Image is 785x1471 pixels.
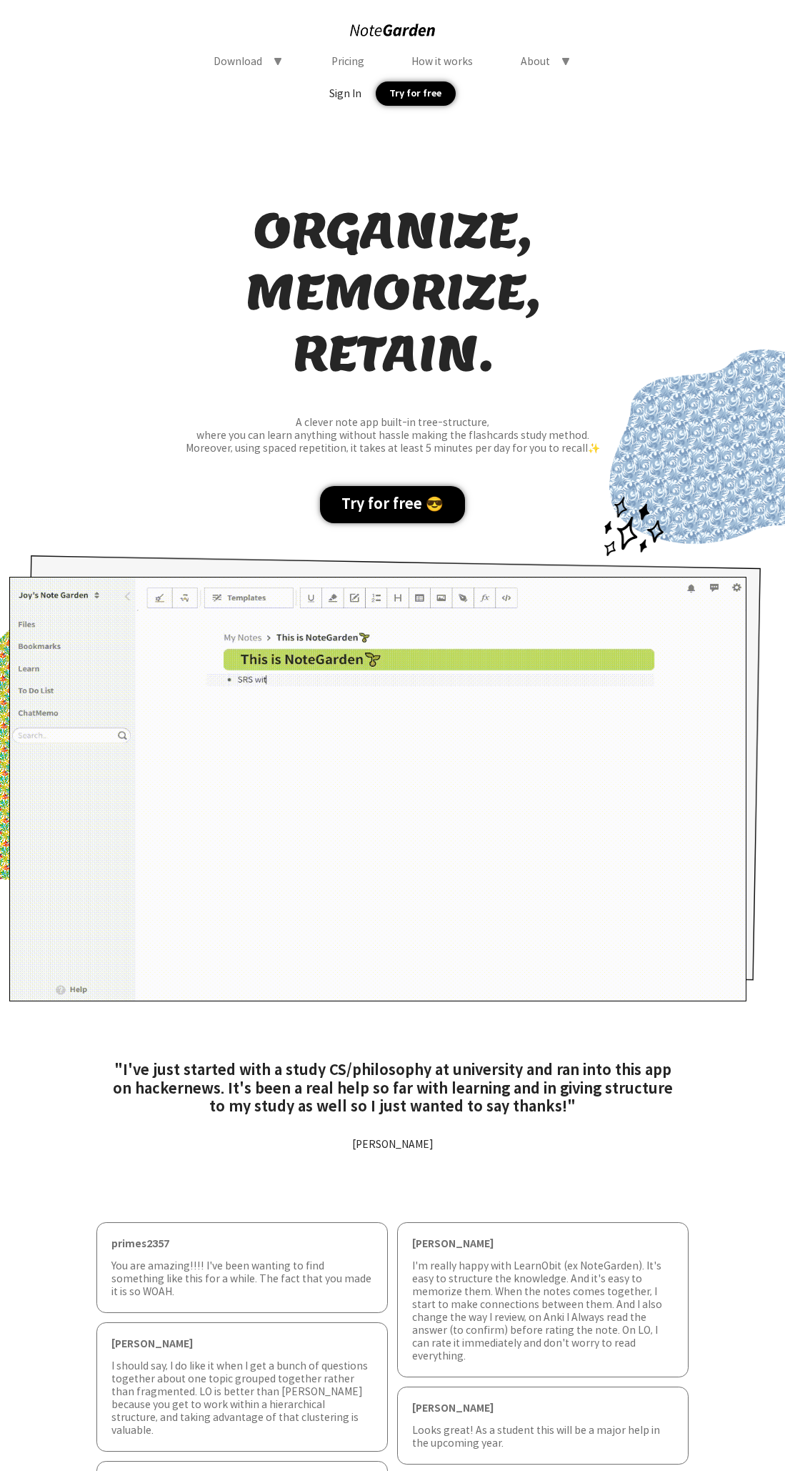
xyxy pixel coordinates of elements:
[331,55,364,68] div: Pricing
[111,1237,373,1250] div: primes2357
[107,1061,679,1116] div: "I've just started with a study CS/philosophy at university and ran into this app on hackernews. ...
[111,1259,373,1298] div: You are amazing!!!! I've been wanting to find something like this for a while. The fact that you ...
[412,1237,674,1250] div: [PERSON_NAME]
[111,1359,373,1437] div: I should say, I do like it when I get a bunch of questions together about one topic grouped toget...
[107,1138,679,1151] div: [PERSON_NAME]
[376,81,456,106] div: Try for free
[320,486,465,523] div: Try for free 😎
[329,87,361,100] div: Sign In
[214,55,262,68] div: Download
[412,1424,674,1450] div: Looks great! As a student this will be a major help in the upcoming year.
[412,1259,674,1362] div: I'm really happy with LearnObit (ex NoteGarden). It's easy to structure the knowledge. And it's e...
[412,1402,674,1415] div: [PERSON_NAME]
[111,1337,373,1350] div: [PERSON_NAME]
[411,55,473,68] div: How it works
[521,55,550,68] div: About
